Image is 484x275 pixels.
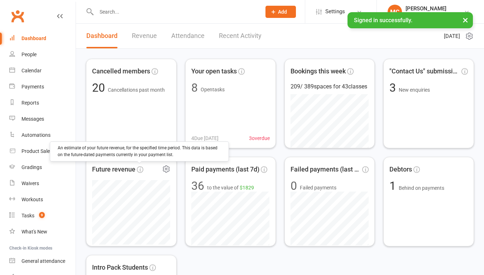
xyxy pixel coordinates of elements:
div: Product Sales [21,148,52,154]
a: What's New [9,224,76,240]
a: Waivers [9,175,76,192]
div: Tasks [21,213,34,218]
span: 1 [389,179,399,193]
div: MC [388,5,402,19]
span: Intro Pack Students [92,262,148,273]
a: Automations [9,127,76,143]
span: Cancellations past month [108,87,165,93]
a: Dashboard [9,30,76,47]
span: 20 [92,81,108,95]
span: 9 [39,212,45,218]
div: 209 / 389 spaces for 43 classes [291,82,369,91]
span: Paid payments (last 7d) [191,164,259,175]
div: Gradings [21,164,42,170]
input: Search... [94,7,256,17]
button: Add [265,6,296,18]
a: Gradings [9,159,76,175]
span: 3 overdue [249,134,270,142]
div: Calendar [21,68,42,73]
a: Tasks 9 [9,208,76,224]
span: $1829 [240,185,254,190]
div: Waivers [21,180,39,186]
a: Recent Activity [219,24,262,48]
span: Future revenue [92,164,135,175]
div: Payments [21,84,44,90]
span: 4 Due [DATE] [191,134,219,142]
span: Bookings this week [291,66,346,77]
a: Dashboard [86,24,118,48]
div: Dashboard [21,35,46,41]
span: Add [278,9,287,15]
a: Workouts [9,192,76,208]
a: Attendance [171,24,205,48]
div: 0 [291,180,297,192]
div: 8 [191,82,198,93]
span: [DATE] [444,32,460,40]
a: General attendance kiosk mode [9,253,76,269]
span: 3 [389,81,399,95]
div: Reports [21,100,39,106]
span: Open tasks [201,87,225,92]
span: Your open tasks [191,66,237,77]
span: New enquiries [399,87,430,93]
button: × [459,12,472,28]
div: [PERSON_NAME] [406,5,460,12]
div: Messages [21,116,44,122]
span: Failed payments (last 30d) [291,164,361,175]
span: to the value of [207,184,254,192]
div: Workouts [21,197,43,202]
span: Debtors [389,164,412,175]
a: Clubworx [9,7,27,25]
span: Settings [325,4,345,20]
span: Behind on payments [399,185,444,191]
a: People [9,47,76,63]
span: Failed payments [300,184,336,192]
span: "Contact Us" submissions [389,66,460,77]
span: Cancelled members [92,66,150,77]
span: Signed in successfully. [354,17,412,24]
a: Product Sales [9,143,76,159]
div: Automations [21,132,51,138]
div: 36 [191,180,204,192]
a: Revenue [132,24,157,48]
a: Messages [9,111,76,127]
a: Payments [9,79,76,95]
a: Reports [9,95,76,111]
div: General attendance [21,258,65,264]
div: What's New [21,229,47,235]
div: People [21,52,37,57]
a: Calendar [9,63,76,79]
div: The Movement Park LLC [406,12,460,18]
